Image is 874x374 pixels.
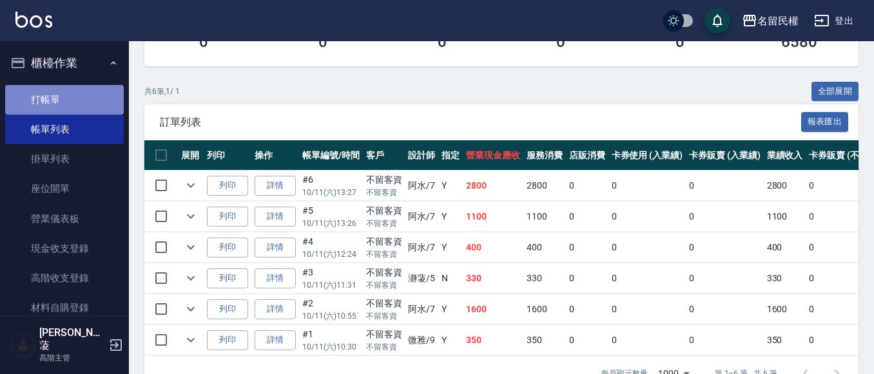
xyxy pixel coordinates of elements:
[5,293,124,323] a: 材料自購登錄
[809,9,859,33] button: 登出
[463,263,523,294] td: 330
[5,115,124,144] a: 帳單列表
[566,140,608,171] th: 店販消費
[15,12,52,28] img: Logo
[366,248,402,260] p: 不留客資
[181,268,200,288] button: expand row
[608,263,686,294] td: 0
[5,263,124,293] a: 高階收支登錄
[438,263,463,294] td: N
[10,332,36,358] img: Person
[764,294,806,324] td: 1600
[207,268,248,288] button: 列印
[608,294,686,324] td: 0
[438,201,463,232] td: Y
[204,140,251,171] th: 列印
[366,187,402,198] p: 不留客資
[438,33,447,51] h3: 0
[608,201,686,232] td: 0
[302,218,360,229] p: 10/11 (六) 13:26
[405,171,438,201] td: 阿水 /7
[608,325,686,355] td: 0
[405,325,438,355] td: 微雅 /9
[299,140,363,171] th: 帳單編號/時間
[704,8,730,33] button: save
[463,294,523,324] td: 1600
[318,33,327,51] h3: 0
[5,234,124,263] a: 現金收支登錄
[811,82,859,102] button: 全部展開
[801,112,849,132] button: 報表匯出
[463,140,523,171] th: 營業現金應收
[566,201,608,232] td: 0
[608,140,686,171] th: 卡券使用 (入業績)
[438,294,463,324] td: Y
[566,294,608,324] td: 0
[299,294,363,324] td: #2
[255,268,296,288] a: 詳情
[438,325,463,355] td: Y
[523,171,566,201] td: 2800
[299,171,363,201] td: #6
[207,330,248,350] button: 列印
[302,187,360,198] p: 10/11 (六) 13:27
[566,171,608,201] td: 0
[302,310,360,322] p: 10/11 (六) 10:55
[405,201,438,232] td: 阿水 /7
[523,263,566,294] td: 330
[39,352,105,364] p: 高階主管
[363,140,405,171] th: 客戶
[608,171,686,201] td: 0
[737,8,804,34] button: 名留民權
[686,325,764,355] td: 0
[523,140,566,171] th: 服務消費
[686,232,764,263] td: 0
[438,232,463,263] td: Y
[255,238,296,257] a: 詳情
[523,325,566,355] td: 350
[366,218,402,229] p: 不留客資
[5,174,124,203] a: 座位開單
[255,207,296,227] a: 詳情
[181,330,200,350] button: expand row
[207,207,248,227] button: 列印
[566,232,608,263] td: 0
[199,33,208,51] h3: 0
[5,46,124,80] button: 櫃檯作業
[566,325,608,355] td: 0
[686,263,764,294] td: 0
[366,204,402,218] div: 不留客資
[181,299,200,319] button: expand row
[438,140,463,171] th: 指定
[299,232,363,263] td: #4
[178,140,204,171] th: 展開
[366,279,402,291] p: 不留客資
[463,232,523,263] td: 400
[255,299,296,319] a: 詳情
[463,171,523,201] td: 2800
[207,299,248,319] button: 列印
[764,232,806,263] td: 400
[686,140,764,171] th: 卡券販賣 (入業績)
[366,266,402,279] div: 不留客資
[366,235,402,248] div: 不留客資
[144,86,180,97] p: 共 6 筆, 1 / 1
[181,207,200,226] button: expand row
[366,310,402,322] p: 不留客資
[764,263,806,294] td: 330
[255,330,296,350] a: 詳情
[686,294,764,324] td: 0
[523,294,566,324] td: 1600
[366,297,402,310] div: 不留客資
[160,116,801,129] span: 訂單列表
[675,33,685,51] h3: 0
[405,140,438,171] th: 設計師
[438,171,463,201] td: Y
[764,140,806,171] th: 業績收入
[405,263,438,294] td: 瀞蓤 /5
[366,173,402,187] div: 不留客資
[299,263,363,294] td: #3
[764,325,806,355] td: 350
[181,238,200,257] button: expand row
[366,328,402,341] div: 不留客資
